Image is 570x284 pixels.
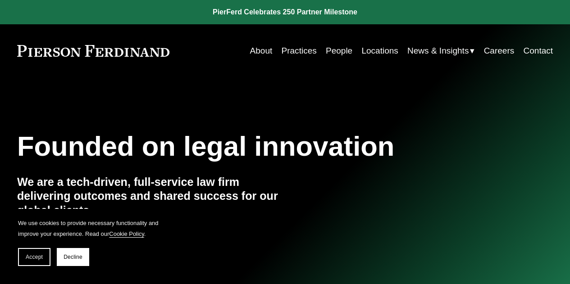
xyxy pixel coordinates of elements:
[17,175,285,218] h4: We are a tech-driven, full-service law firm delivering outcomes and shared success for our global...
[407,43,469,59] span: News & Insights
[361,42,398,59] a: Locations
[17,131,464,162] h1: Founded on legal innovation
[26,254,43,260] span: Accept
[250,42,273,59] a: About
[9,209,171,275] section: Cookie banner
[407,42,474,59] a: folder dropdown
[484,42,515,59] a: Careers
[57,248,89,266] button: Decline
[326,42,352,59] a: People
[109,230,144,237] a: Cookie Policy
[282,42,317,59] a: Practices
[18,218,162,239] p: We use cookies to provide necessary functionality and improve your experience. Read our .
[18,248,50,266] button: Accept
[64,254,82,260] span: Decline
[524,42,553,59] a: Contact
